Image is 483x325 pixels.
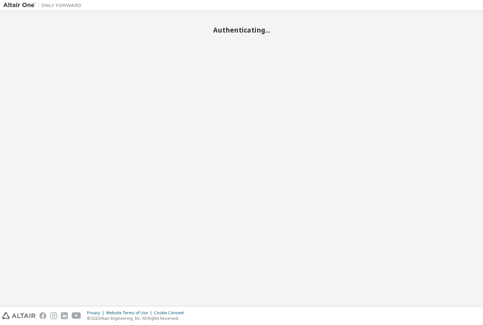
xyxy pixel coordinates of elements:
[39,312,46,319] img: facebook.svg
[3,2,85,8] img: Altair One
[154,310,188,316] div: Cookie Consent
[106,310,154,316] div: Website Terms of Use
[61,312,68,319] img: linkedin.svg
[87,316,188,321] p: © 2025 Altair Engineering, Inc. All Rights Reserved.
[87,310,106,316] div: Privacy
[50,312,57,319] img: instagram.svg
[3,26,480,34] h2: Authenticating...
[2,312,36,319] img: altair_logo.svg
[72,312,81,319] img: youtube.svg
